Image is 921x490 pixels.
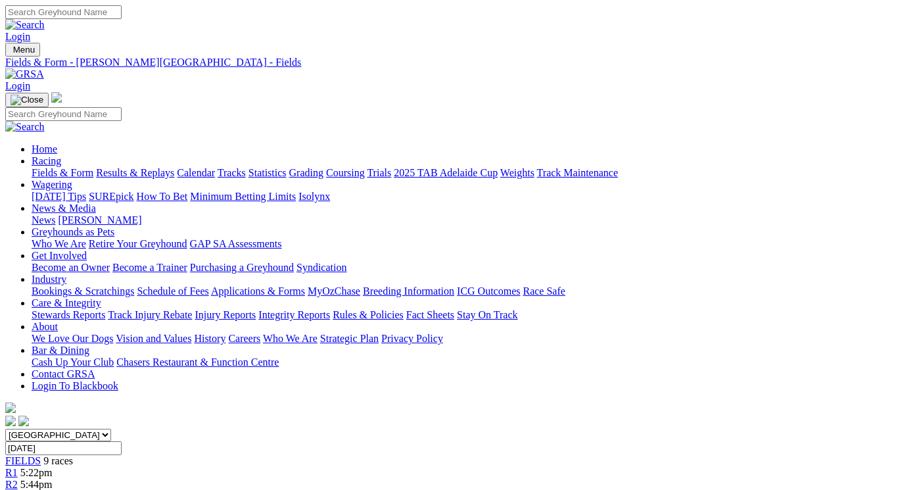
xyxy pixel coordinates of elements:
a: Login To Blackbook [32,380,118,391]
a: 2025 TAB Adelaide Cup [394,167,498,178]
a: Track Injury Rebate [108,309,192,320]
a: Login [5,31,30,42]
a: [PERSON_NAME] [58,214,141,226]
a: Become an Owner [32,262,110,273]
a: Breeding Information [363,285,454,297]
a: Become a Trainer [112,262,187,273]
a: Privacy Policy [381,333,443,344]
a: [DATE] Tips [32,191,86,202]
a: Injury Reports [195,309,256,320]
a: News [32,214,55,226]
a: Fields & Form - [PERSON_NAME][GEOGRAPHIC_DATA] - Fields [5,57,916,68]
a: Results & Replays [96,167,174,178]
a: Stay On Track [457,309,517,320]
a: R2 [5,479,18,490]
a: Wagering [32,179,72,190]
div: Care & Integrity [32,309,916,321]
div: Bar & Dining [32,356,916,368]
a: Bookings & Scratchings [32,285,134,297]
a: About [32,321,58,332]
a: Vision and Values [116,333,191,344]
img: facebook.svg [5,416,16,426]
a: R1 [5,467,18,478]
a: FIELDS [5,455,41,466]
span: Menu [13,45,35,55]
span: 5:22pm [20,467,53,478]
a: Isolynx [298,191,330,202]
a: Login [5,80,30,91]
button: Toggle navigation [5,93,49,107]
a: Grading [289,167,323,178]
div: Racing [32,167,916,179]
img: logo-grsa-white.png [5,403,16,413]
a: GAP SA Assessments [190,238,282,249]
div: Industry [32,285,916,297]
a: Track Maintenance [537,167,618,178]
div: Greyhounds as Pets [32,238,916,250]
a: How To Bet [137,191,188,202]
a: Who We Are [263,333,318,344]
a: Statistics [248,167,287,178]
img: GRSA [5,68,44,80]
a: News & Media [32,203,96,214]
a: Schedule of Fees [137,285,208,297]
a: Weights [500,167,534,178]
img: Search [5,19,45,31]
a: Integrity Reports [258,309,330,320]
a: Fact Sheets [406,309,454,320]
a: Care & Integrity [32,297,101,308]
div: News & Media [32,214,916,226]
a: Home [32,143,57,155]
a: Chasers Restaurant & Function Centre [116,356,279,368]
img: Close [11,95,43,105]
img: Search [5,121,45,133]
a: Fields & Form [32,167,93,178]
a: Calendar [177,167,215,178]
a: Industry [32,274,66,285]
a: Careers [228,333,260,344]
span: 9 races [43,455,73,466]
input: Search [5,107,122,121]
input: Select date [5,441,122,455]
input: Search [5,5,122,19]
a: ICG Outcomes [457,285,520,297]
a: Racing [32,155,61,166]
div: Wagering [32,191,916,203]
a: We Love Our Dogs [32,333,113,344]
img: twitter.svg [18,416,29,426]
a: Greyhounds as Pets [32,226,114,237]
a: Coursing [326,167,365,178]
a: Tracks [218,167,246,178]
a: Cash Up Your Club [32,356,114,368]
div: Get Involved [32,262,916,274]
img: logo-grsa-white.png [51,92,62,103]
span: 5:44pm [20,479,53,490]
a: Strategic Plan [320,333,379,344]
a: Applications & Forms [211,285,305,297]
a: Stewards Reports [32,309,105,320]
a: Get Involved [32,250,87,261]
a: Syndication [296,262,346,273]
a: MyOzChase [308,285,360,297]
a: SUREpick [89,191,133,202]
div: About [32,333,916,345]
a: Bar & Dining [32,345,89,356]
a: Trials [367,167,391,178]
a: Who We Are [32,238,86,249]
a: Purchasing a Greyhound [190,262,294,273]
a: History [194,333,225,344]
a: Minimum Betting Limits [190,191,296,202]
a: Rules & Policies [333,309,404,320]
a: Race Safe [523,285,565,297]
a: Contact GRSA [32,368,95,380]
button: Toggle navigation [5,43,40,57]
a: Retire Your Greyhound [89,238,187,249]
